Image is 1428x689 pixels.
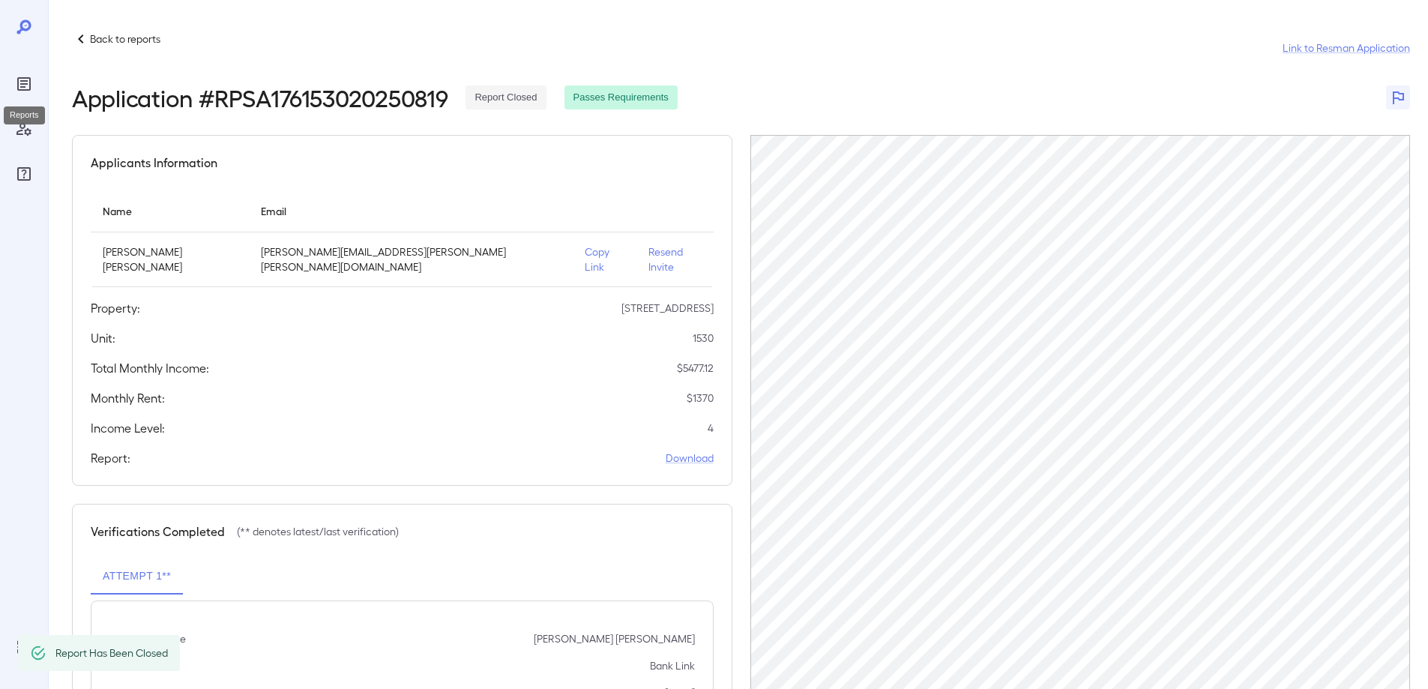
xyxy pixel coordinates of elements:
button: Flag Report [1386,85,1410,109]
div: Log Out [12,635,36,659]
a: Download [666,451,714,466]
h5: Total Monthly Income: [91,359,209,377]
div: FAQ [12,162,36,186]
span: Passes Requirements [564,91,678,105]
h2: Application # RPSA176153020250819 [72,84,448,111]
h5: Unit: [91,329,115,347]
th: Name [91,190,249,232]
p: $ 5477.12 [677,361,714,376]
p: 4 [708,421,714,436]
table: simple table [91,190,714,287]
div: Manage Users [12,117,36,141]
h5: Applicants Information [91,154,217,172]
p: 1530 [693,331,714,346]
a: Link to Resman Application [1283,40,1410,55]
p: [STREET_ADDRESS] [621,301,714,316]
div: Report Has Been Closed [55,640,168,667]
h5: Verifications Completed [91,523,225,541]
h5: Monthly Rent: [91,389,165,407]
p: Back to reports [90,31,160,46]
p: Applicant Name [109,631,186,646]
h5: Report: [91,449,130,467]
p: [PERSON_NAME][EMAIL_ADDRESS][PERSON_NAME][PERSON_NAME][DOMAIN_NAME] [261,244,561,274]
p: [PERSON_NAME] [PERSON_NAME] [534,631,695,646]
p: $ 1370 [687,391,714,406]
span: Report Closed [466,91,546,105]
h5: Income Level: [91,419,165,437]
p: Bank Link [650,658,695,673]
th: Email [249,190,573,232]
div: Reports [12,72,36,96]
p: [PERSON_NAME] [PERSON_NAME] [103,244,237,274]
h5: Property: [91,299,140,317]
p: Resend Invite [648,244,702,274]
p: Copy Link [585,244,624,274]
button: Attempt 1** [91,559,183,595]
div: Reports [4,106,45,124]
p: (** denotes latest/last verification) [237,524,399,539]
